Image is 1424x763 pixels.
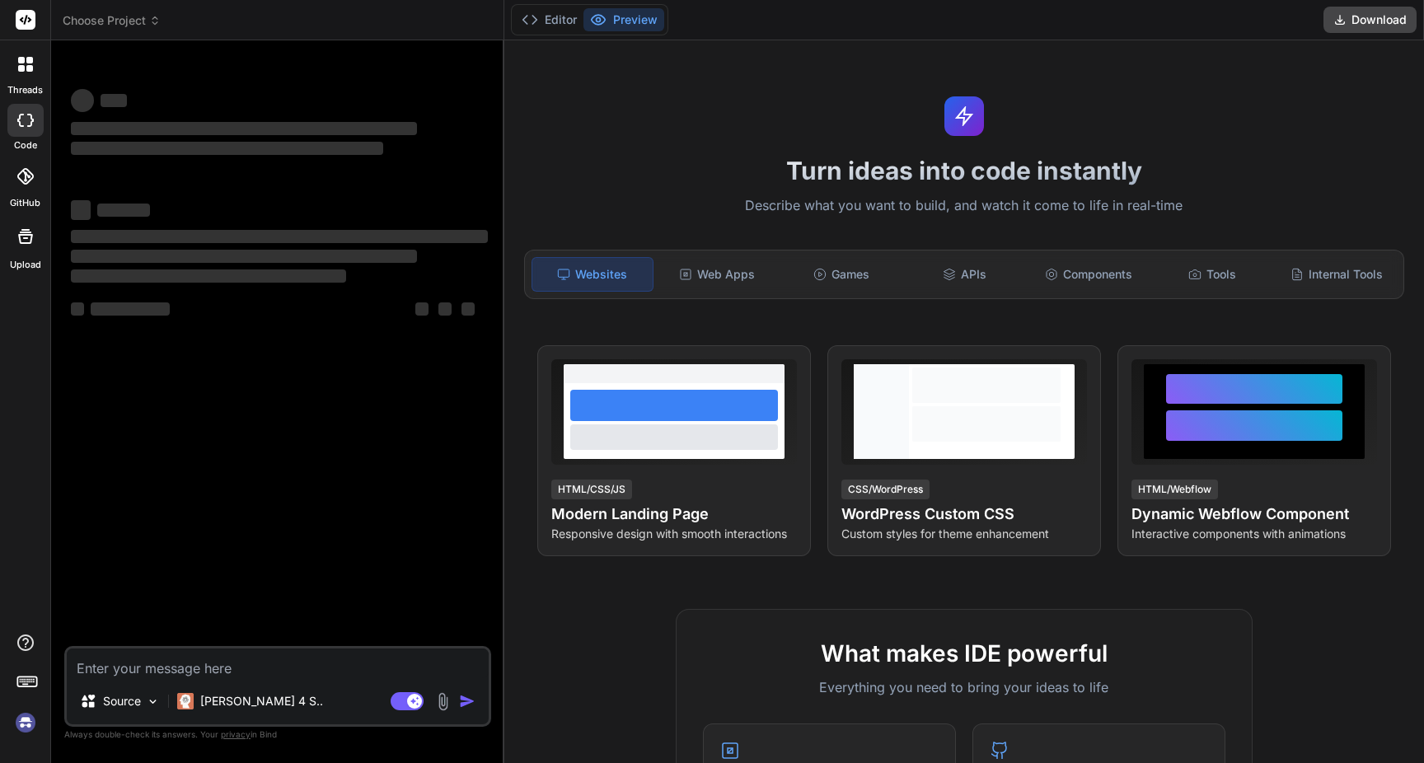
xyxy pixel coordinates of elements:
h4: WordPress Custom CSS [841,503,1087,526]
img: Claude 4 Sonnet [177,693,194,709]
span: ‌ [71,302,84,316]
span: ‌ [438,302,452,316]
p: Describe what you want to build, and watch it come to life in real-time [514,195,1414,217]
h4: Modern Landing Page [551,503,797,526]
img: attachment [433,692,452,711]
span: ‌ [71,122,417,135]
h4: Dynamic Webflow Component [1131,503,1377,526]
div: CSS/WordPress [841,480,930,499]
button: Preview [583,8,664,31]
span: ‌ [71,250,417,263]
span: ‌ [461,302,475,316]
div: Tools [1152,257,1272,292]
p: Always double-check its answers. Your in Bind [64,727,491,742]
span: ‌ [71,142,383,155]
span: ‌ [101,94,127,107]
div: Components [1028,257,1149,292]
p: Source [103,693,141,709]
div: Web Apps [657,257,777,292]
p: Interactive components with animations [1131,526,1377,542]
label: threads [7,83,43,97]
span: Choose Project [63,12,161,29]
h2: What makes IDE powerful [703,636,1225,671]
span: ‌ [91,302,170,316]
span: ‌ [415,302,429,316]
img: signin [12,709,40,737]
div: Internal Tools [1276,257,1397,292]
img: Pick Models [146,695,160,709]
label: code [14,138,37,152]
span: privacy [221,729,251,739]
img: icon [459,693,475,709]
button: Download [1323,7,1417,33]
p: Custom styles for theme enhancement [841,526,1087,542]
span: ‌ [71,89,94,112]
p: [PERSON_NAME] 4 S.. [200,693,323,709]
span: ‌ [71,230,488,243]
div: Games [780,257,901,292]
span: ‌ [71,200,91,220]
div: APIs [905,257,1025,292]
div: Websites [532,257,653,292]
p: Everything you need to bring your ideas to life [703,677,1225,697]
span: ‌ [71,269,346,283]
div: HTML/CSS/JS [551,480,632,499]
button: Editor [515,8,583,31]
h1: Turn ideas into code instantly [514,156,1414,185]
p: Responsive design with smooth interactions [551,526,797,542]
div: HTML/Webflow [1131,480,1218,499]
span: ‌ [97,204,150,217]
label: Upload [10,258,41,272]
label: GitHub [10,196,40,210]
